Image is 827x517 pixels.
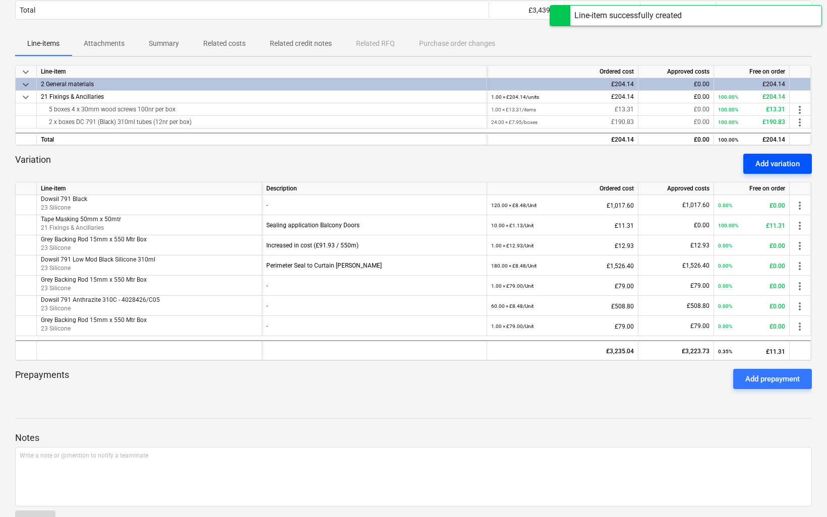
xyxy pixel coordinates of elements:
[794,116,806,128] span: more_vert
[642,316,710,336] div: £79.00
[718,223,738,228] small: 100.00%
[714,182,790,195] div: Free on order
[718,134,785,146] div: £204.14
[794,220,806,232] span: more_vert
[41,224,104,231] span: 21 Fixings & Ancillaries
[794,260,806,272] span: more_vert
[203,38,246,49] p: Related costs
[41,103,483,115] div: 5 boxes 4 x 30mm wood screws 100nr per box
[718,203,732,208] small: 0.00%
[37,66,487,78] div: Line-item
[266,255,483,276] div: Perimeter Seal to Curtain Walling
[20,6,35,14] div: Total
[493,6,560,14] div: £3,439.17
[41,296,160,303] span: Dowsil 791 Anthrazite 310C - 4028426/C05
[41,305,71,312] span: 23 Silicone
[41,325,71,332] span: 23 Silicone
[718,103,785,116] div: £13.31
[491,134,634,146] div: £204.14
[718,296,785,316] div: £0.00
[266,235,483,255] div: Increased in cost (£91.93 / 550m)
[642,195,710,215] div: £1,017.60
[491,78,634,91] div: £204.14
[41,265,71,272] span: 23 Silicone
[491,215,634,236] div: £11.31
[745,372,800,385] div: Add prepayment
[491,107,536,112] small: 1.00 × £13.31 / items
[15,154,51,174] p: Variation
[491,119,538,125] small: 24.00 × £7.95 / boxes
[37,182,262,195] div: Line-item
[262,182,487,195] div: Description
[718,243,732,248] small: 0.00%
[718,78,785,91] div: £204.14
[718,324,732,329] small: 0.00%
[642,116,710,128] div: £0.00
[718,137,738,143] small: 100.00%
[718,255,785,276] div: £0.00
[41,244,71,251] span: 23 Silicone
[491,91,634,103] div: £204.14
[41,204,71,211] span: 23 Silicone
[491,263,537,269] small: 180.00 × £8.48 / Unit
[41,116,483,128] div: 2 x boxes DC 791 (Black) 310ml tubes (12nr per box)
[266,296,483,316] div: -
[718,91,785,103] div: £204.14
[794,320,806,333] span: more_vert
[718,341,785,362] div: £11.31
[266,215,483,235] div: Sealing application Balcony Doors
[41,78,483,90] div: 2 General materials
[638,66,714,78] div: Approved costs
[266,276,483,296] div: -
[718,215,785,236] div: £11.31
[491,283,534,289] small: 1.00 × £79.00 / Unit
[638,182,714,195] div: Approved costs
[718,235,785,256] div: £0.00
[794,104,806,116] span: more_vert
[718,316,785,337] div: £0.00
[37,133,487,145] div: Total
[491,324,534,329] small: 1.00 × £79.00 / Unit
[718,119,738,125] small: 100.00%
[718,276,785,296] div: £0.00
[718,303,732,309] small: 0.00%
[491,195,634,216] div: £1,017.60
[794,200,806,212] span: more_vert
[733,369,812,389] button: Add prepayment
[718,94,738,100] small: 100.00%
[642,276,710,296] div: £79.00
[642,91,710,103] div: £0.00
[20,66,32,78] span: keyboard_arrow_down
[15,369,69,389] p: Prepayments
[20,79,32,91] span: keyboard_arrow_down
[755,157,800,170] div: Add variation
[491,341,634,361] div: £3,235.04
[487,182,638,195] div: Ordered cost
[718,107,738,112] small: 100.00%
[491,316,634,337] div: £79.00
[714,66,790,78] div: Free on order
[266,195,483,215] div: -
[718,116,785,128] div: £190.83
[41,216,121,223] span: Tape Masking 50mm x 50mtr
[718,263,732,269] small: 0.00%
[794,240,806,252] span: more_vert
[149,38,179,49] p: Summary
[642,78,710,91] div: £0.00
[41,285,71,292] span: 23 Silicone
[491,276,634,296] div: £79.00
[41,316,147,324] span: Grey Backing Rod 15mm x 550 Mtr Box
[642,235,710,255] div: £12.93
[718,349,732,354] small: 0.35%
[27,38,60,49] p: Line-items
[491,94,539,100] small: 1.00 × £204.14 / units
[743,154,812,174] button: Add variation
[794,280,806,292] span: more_vert
[718,195,785,216] div: £0.00
[491,223,534,228] small: 10.00 × £1.13 / Unit
[491,255,634,276] div: £1,526.40
[84,38,125,49] p: Attachments
[266,316,483,336] div: -
[642,215,710,235] div: £0.00
[41,93,104,100] span: 21 Fixings & Ancillaries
